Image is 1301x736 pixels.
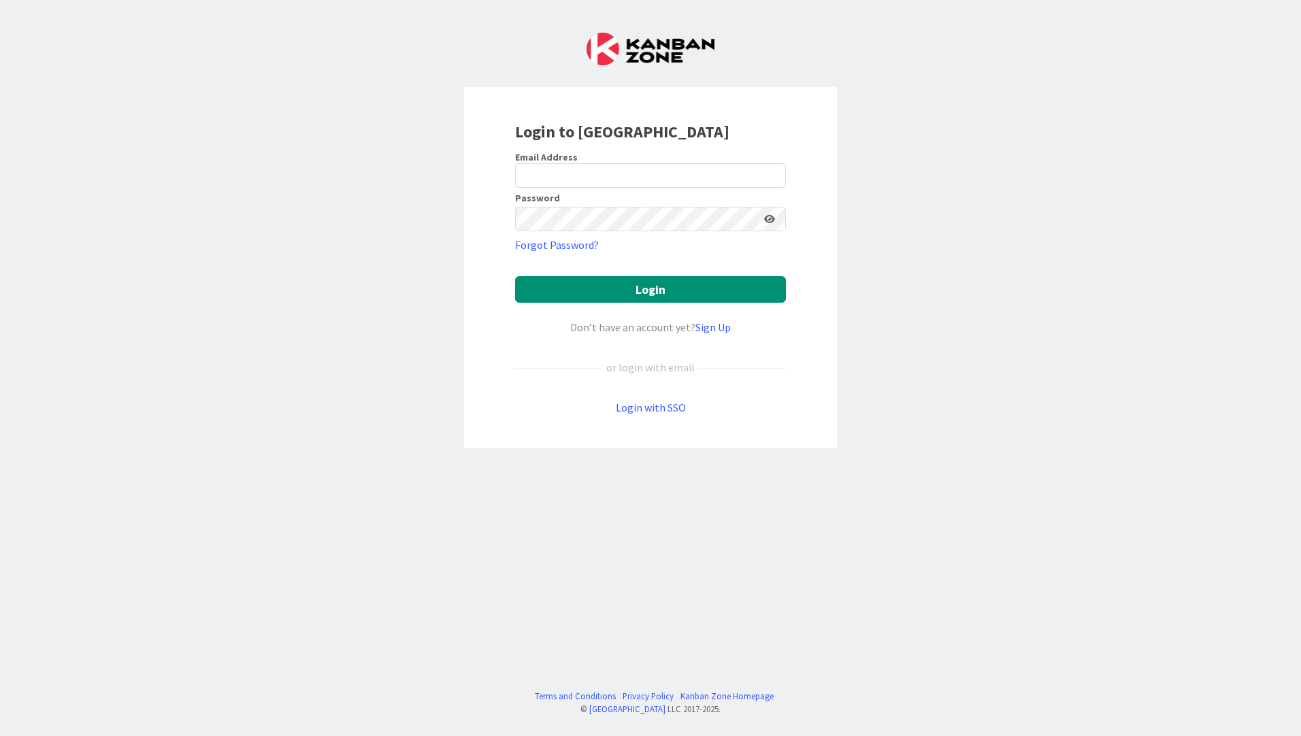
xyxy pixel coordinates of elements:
[587,33,714,65] img: Kanban Zone
[535,690,616,703] a: Terms and Conditions
[515,319,786,335] div: Don’t have an account yet?
[695,320,731,334] a: Sign Up
[515,121,729,142] b: Login to [GEOGRAPHIC_DATA]
[680,690,774,703] a: Kanban Zone Homepage
[515,151,578,163] label: Email Address
[515,193,560,203] label: Password
[528,703,774,716] div: © LLC 2017- 2025 .
[623,690,674,703] a: Privacy Policy
[616,401,686,414] a: Login with SSO
[515,276,786,303] button: Login
[603,359,698,375] div: or login with email
[515,237,599,253] a: Forgot Password?
[589,703,665,714] a: [GEOGRAPHIC_DATA]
